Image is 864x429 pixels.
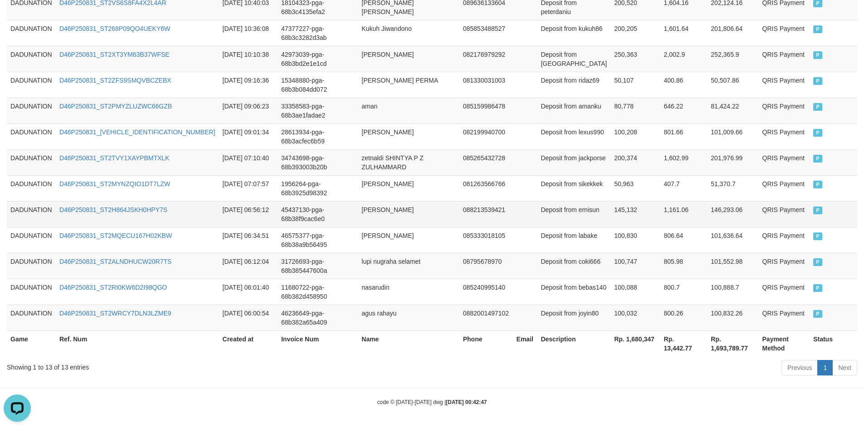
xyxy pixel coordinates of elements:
td: 100,088 [610,279,660,305]
td: nasarudin [358,279,459,305]
td: DADUNATION [7,98,56,123]
span: PAID [813,181,822,188]
th: Phone [459,330,513,356]
td: 201,806.64 [707,20,758,46]
td: 101,552.98 [707,253,758,279]
td: [DATE] 10:10:38 [219,46,278,72]
div: Showing 1 to 13 of 13 entries [7,359,353,372]
td: 082199940700 [459,123,513,149]
a: Previous [781,360,818,375]
a: D46P250831_ST2WRCY7DLN3LZME9 [59,310,171,317]
td: 085333018105 [459,227,513,253]
td: [DATE] 09:06:23 [219,98,278,123]
td: Deposit from sikekkek [537,175,610,201]
td: DADUNATION [7,72,56,98]
a: Next [832,360,857,375]
td: [DATE] 09:01:34 [219,123,278,149]
th: Description [537,330,610,356]
span: PAID [813,207,822,214]
td: Deposit from lexus990 [537,123,610,149]
td: Deposit from amanku [537,98,610,123]
td: [DATE] 06:01:40 [219,279,278,305]
span: PAID [813,25,822,33]
a: D46P250831_ST2ZFS9SMQVBCZEBX [59,77,171,84]
td: 146,293.06 [707,201,758,227]
a: D46P250831_ST2MYNZQIO1DT7LZW [59,180,170,187]
td: 088213539421 [459,201,513,227]
td: 145,132 [610,201,660,227]
td: 08795678970 [459,253,513,279]
td: 800.26 [660,305,708,330]
td: 085853488527 [459,20,513,46]
td: 201,976.99 [707,149,758,175]
td: [PERSON_NAME] [358,227,459,253]
td: QRIS Payment [759,279,810,305]
td: QRIS Payment [759,201,810,227]
td: DADUNATION [7,149,56,175]
td: 0882001497102 [459,305,513,330]
td: 101,009.66 [707,123,758,149]
td: DADUNATION [7,175,56,201]
td: 50,107 [610,72,660,98]
td: Deposit from coki666 [537,253,610,279]
td: Deposit from bebas140 [537,279,610,305]
td: 200,205 [610,20,660,46]
a: D46P250831_ST2MQECU167H02KBW [59,232,172,239]
a: D46P250831_ST268P09QO4UEKY6W [59,25,170,32]
th: Game [7,330,56,356]
td: 200,374 [610,149,660,175]
button: Open LiveChat chat widget [4,4,31,31]
td: QRIS Payment [759,305,810,330]
th: Created at [219,330,278,356]
td: 407.7 [660,175,708,201]
td: QRIS Payment [759,72,810,98]
td: QRIS Payment [759,175,810,201]
td: 100,208 [610,123,660,149]
td: QRIS Payment [759,253,810,279]
td: 806.64 [660,227,708,253]
td: lupi nugraha selamet [358,253,459,279]
td: DADUNATION [7,123,56,149]
td: [DATE] 06:00:54 [219,305,278,330]
td: DADUNATION [7,305,56,330]
th: Payment Method [759,330,810,356]
td: Deposit from kukuh86 [537,20,610,46]
td: 33358583-pga-68b3ae1fadae2 [278,98,358,123]
td: 51,370.7 [707,175,758,201]
td: 42973039-pga-68b3bd2e1e1cd [278,46,358,72]
td: 085159986478 [459,98,513,123]
td: 1956264-pga-68b3925d98392 [278,175,358,201]
td: QRIS Payment [759,149,810,175]
td: 101,636.64 [707,227,758,253]
td: 81,424.22 [707,98,758,123]
td: 250,363 [610,46,660,72]
td: 1,602.99 [660,149,708,175]
td: 100,830 [610,227,660,253]
th: Ref. Num [56,330,219,356]
td: 28613934-pga-68b3acfec6b59 [278,123,358,149]
a: D46P250831_ST2RI0KW6D2I98QGO [59,284,167,291]
td: 085240995140 [459,279,513,305]
td: 801.66 [660,123,708,149]
span: PAID [813,258,822,266]
td: Deposit from jackporse [537,149,610,175]
th: Invoice Num [278,330,358,356]
td: 100,888.7 [707,279,758,305]
span: PAID [813,310,822,318]
td: Deposit from ernisun [537,201,610,227]
td: [DATE] 09:16:36 [219,72,278,98]
td: QRIS Payment [759,20,810,46]
small: code © [DATE]-[DATE] dwg | [377,399,487,405]
span: PAID [813,103,822,111]
td: 45437130-pga-68b38f9cac6e0 [278,201,358,227]
td: [PERSON_NAME] [358,175,459,201]
td: 11680722-pga-68b382d458950 [278,279,358,305]
a: D46P250831_ST2ALNDHUCW20R7TS [59,258,171,265]
td: Kukuh Jiwandono [358,20,459,46]
td: 400.86 [660,72,708,98]
th: Email [513,330,537,356]
td: 80,778 [610,98,660,123]
td: DADUNATION [7,279,56,305]
td: 082176979292 [459,46,513,72]
td: 50,963 [610,175,660,201]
